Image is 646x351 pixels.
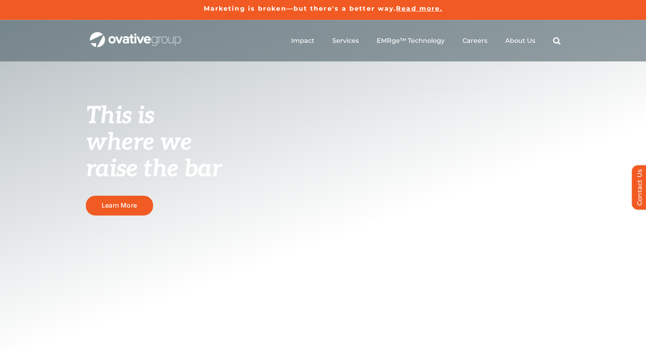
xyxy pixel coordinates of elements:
[204,5,396,12] a: Marketing is broken—but there's a better way.
[102,202,137,209] span: Learn More
[505,37,535,45] a: About Us
[553,37,561,45] a: Search
[332,37,359,45] a: Services
[291,28,561,53] nav: Menu
[90,31,181,39] a: OG_Full_horizontal_WHT
[86,102,155,130] span: This is
[86,128,222,183] span: where we raise the bar
[291,37,314,45] a: Impact
[86,196,153,215] a: Learn More
[396,5,442,12] a: Read more.
[377,37,445,45] a: EMRge™ Technology
[462,37,487,45] a: Careers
